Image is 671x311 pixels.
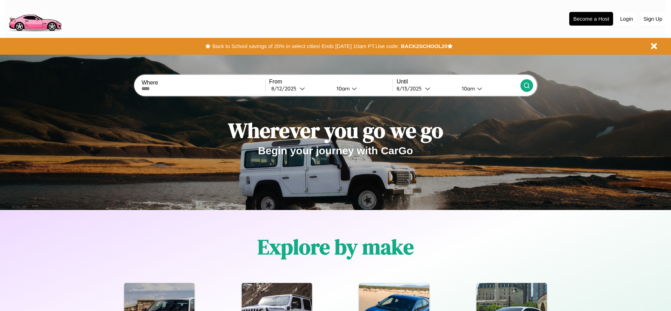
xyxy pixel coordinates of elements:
img: logo [5,4,65,33]
button: Back to School savings of 20% in select cities! Ends [DATE] 10am PT.Use code: [211,41,401,51]
div: 10am [333,85,352,92]
button: Become a Host [569,12,613,26]
div: 10am [458,85,477,92]
h1: Explore by make [258,232,414,261]
button: Login [617,12,637,25]
div: 8 / 13 / 2025 [397,85,425,92]
button: 8/12/2025 [269,85,331,92]
label: Until [397,79,520,85]
label: From [269,79,393,85]
button: 10am [456,85,520,92]
label: Where [141,80,265,86]
button: Sign Up [640,12,666,25]
div: 8 / 12 / 2025 [271,85,300,92]
button: 10am [331,85,393,92]
b: BACK2SCHOOL20 [401,43,447,49]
